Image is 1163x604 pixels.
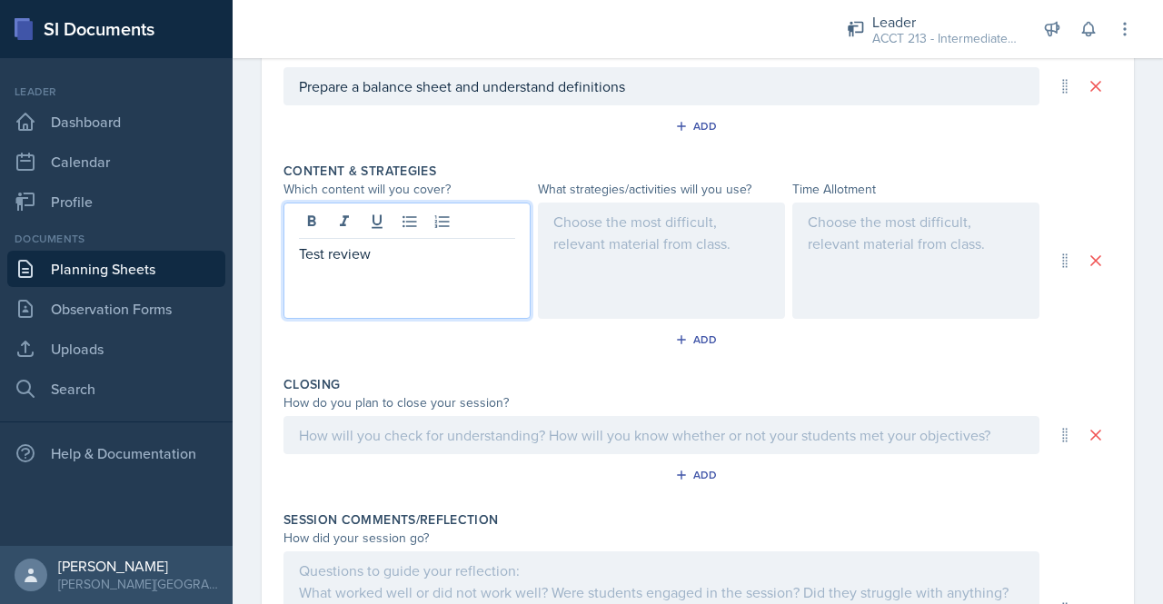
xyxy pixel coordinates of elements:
[7,331,225,367] a: Uploads
[283,180,531,199] div: Which content will you cover?
[679,332,718,347] div: Add
[58,557,218,575] div: [PERSON_NAME]
[283,375,340,393] label: Closing
[7,104,225,140] a: Dashboard
[283,162,436,180] label: Content & Strategies
[58,575,218,593] div: [PERSON_NAME][GEOGRAPHIC_DATA]
[7,183,225,220] a: Profile
[7,84,225,100] div: Leader
[299,75,1024,97] p: Prepare a balance sheet and understand definitions
[283,393,1039,412] div: How do you plan to close your session?
[872,29,1018,48] div: ACCT 213 - Intermediate Accounting I / Fall 2025
[679,468,718,482] div: Add
[7,371,225,407] a: Search
[7,251,225,287] a: Planning Sheets
[792,180,1039,199] div: Time Allotment
[299,243,515,264] p: Test review
[7,435,225,471] div: Help & Documentation
[872,11,1018,33] div: Leader
[283,510,498,529] label: Session Comments/Reflection
[669,461,728,489] button: Add
[7,291,225,327] a: Observation Forms
[538,180,785,199] div: What strategies/activities will you use?
[283,529,1039,548] div: How did your session go?
[679,119,718,134] div: Add
[669,113,728,140] button: Add
[669,326,728,353] button: Add
[7,144,225,180] a: Calendar
[7,231,225,247] div: Documents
